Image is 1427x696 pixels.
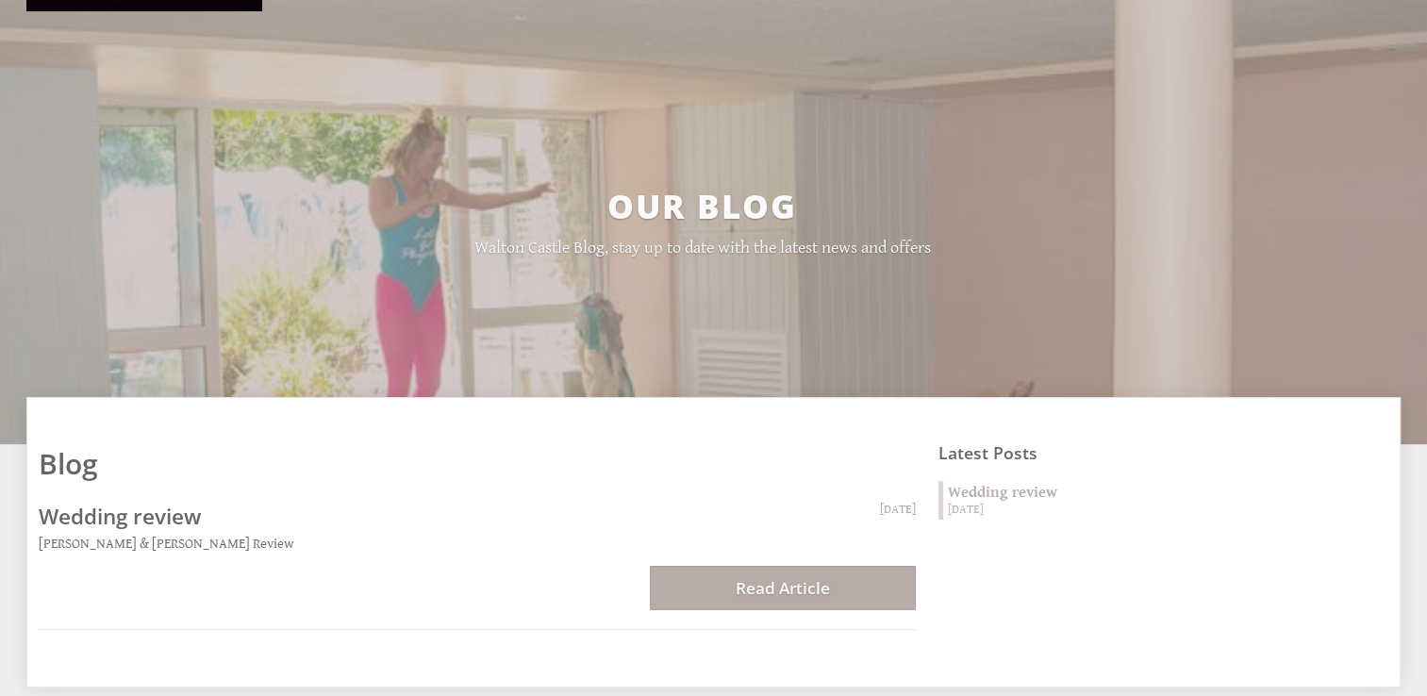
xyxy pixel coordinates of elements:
a: Blog [39,444,98,483]
a: Latest Posts [938,441,1037,464]
p: [PERSON_NAME] & [PERSON_NAME] Review [39,536,916,552]
a: Wedding review [DATE] [943,484,1366,517]
a: Read Article [650,566,916,610]
span: Wedding review [39,502,201,531]
p: Walton Castle Blog, stay up to date with the latest news and offers [161,238,1242,257]
strong: Wedding review [948,484,1057,502]
time: [DATE] [880,502,916,517]
small: [DATE] [948,502,1366,517]
h2: Our Blog [161,184,1242,228]
a: Wedding review [39,502,201,534]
